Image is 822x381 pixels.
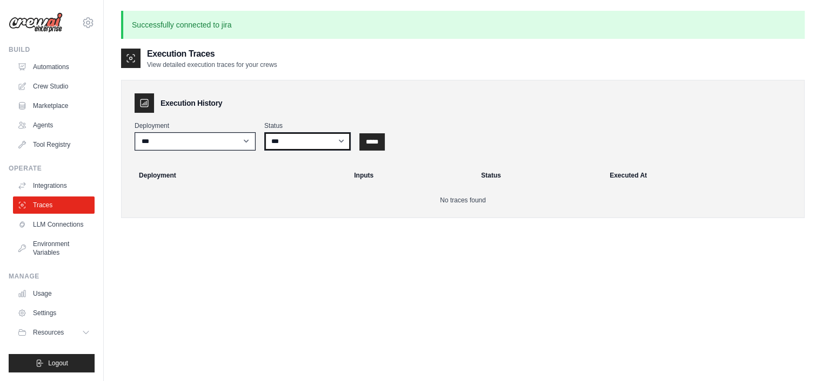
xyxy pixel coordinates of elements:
[347,164,475,187] th: Inputs
[13,97,95,114] a: Marketplace
[147,47,277,60] h2: Execution Traces
[603,164,800,187] th: Executed At
[13,304,95,322] a: Settings
[13,136,95,153] a: Tool Registry
[121,11,805,39] p: Successfully connected to jira
[9,354,95,372] button: Logout
[9,272,95,281] div: Manage
[33,328,64,337] span: Resources
[13,196,95,214] a: Traces
[135,196,791,205] p: No traces found
[13,285,95,302] a: Usage
[9,164,95,173] div: Operate
[13,117,95,134] a: Agents
[135,121,256,130] label: Deployment
[13,235,95,261] a: Environment Variables
[147,60,277,69] p: View detailed execution traces for your crews
[13,177,95,194] a: Integrations
[264,121,351,130] label: Status
[475,164,603,187] th: Status
[48,359,68,368] span: Logout
[9,12,63,33] img: Logo
[13,58,95,76] a: Automations
[126,164,347,187] th: Deployment
[13,324,95,341] button: Resources
[9,45,95,54] div: Build
[13,78,95,95] a: Crew Studio
[13,216,95,233] a: LLM Connections
[161,98,222,108] h3: Execution History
